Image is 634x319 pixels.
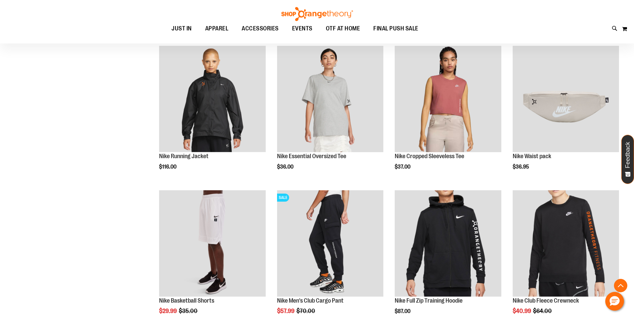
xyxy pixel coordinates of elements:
[513,46,619,152] img: Main view of 2024 Convention Nike Waistpack
[395,153,464,159] a: Nike Cropped Sleeveless Tee
[274,42,387,187] div: product
[159,164,177,170] span: $116.00
[509,42,622,187] div: product
[395,190,501,297] img: Product image for Nike Full Zip Training Hoodie
[205,21,229,36] span: APPAREL
[277,308,295,314] span: $57.99
[277,194,289,202] span: SALE
[513,164,530,170] span: $36.95
[395,46,501,153] a: Nike Cropped Sleeveless Tee
[513,190,619,298] a: Product image for Nike Club Fleece Crewneck
[165,21,199,36] a: JUST IN
[513,46,619,153] a: Main view of 2024 Convention Nike Waistpack
[621,135,634,184] button: Feedback - Show survey
[159,190,265,297] img: Product image for Nike Basketball Shorts
[159,308,178,314] span: $29.99
[326,21,360,36] span: OTF AT HOME
[296,308,316,314] span: $70.00
[159,153,209,159] a: Nike Running Jacket
[319,21,367,36] a: OTF AT HOME
[277,190,383,297] img: Product image for Nike Mens Club Cargo Pant
[513,190,619,297] img: Product image for Nike Club Fleece Crewneck
[513,153,551,159] a: Nike Waist pack
[533,308,553,314] span: $64.00
[395,46,501,152] img: Nike Cropped Sleeveless Tee
[159,297,214,304] a: Nike Basketball Shorts
[277,190,383,298] a: Product image for Nike Mens Club Cargo PantSALE
[199,21,235,36] a: APPAREL
[395,164,411,170] span: $37.00
[242,21,279,36] span: ACCESSORIES
[605,292,624,311] button: Hello, have a question? Let’s chat.
[277,46,383,152] img: Nike Essential Oversized Tee
[625,142,631,168] span: Feedback
[367,21,425,36] a: FINAL PUSH SALE
[159,46,265,153] a: Nike Running Jacket
[395,308,411,314] span: $87.00
[277,164,294,170] span: $36.00
[614,279,627,292] button: Back To Top
[179,308,199,314] span: $35.00
[395,297,463,304] a: Nike Full Zip Training Hoodie
[292,21,312,36] span: EVENTS
[373,21,418,36] span: FINAL PUSH SALE
[156,42,269,187] div: product
[159,46,265,152] img: Nike Running Jacket
[285,21,319,36] a: EVENTS
[277,297,344,304] a: Nike Men's Club Cargo Pant
[159,190,265,298] a: Product image for Nike Basketball Shorts
[391,42,504,187] div: product
[395,190,501,298] a: Product image for Nike Full Zip Training Hoodie
[277,46,383,153] a: Nike Essential Oversized Tee
[513,297,579,304] a: Nike Club Fleece Crewneck
[280,7,354,21] img: Shop Orangetheory
[513,308,532,314] span: $40.99
[235,21,285,36] a: ACCESSORIES
[277,153,346,159] a: Nike Essential Oversized Tee
[171,21,192,36] span: JUST IN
